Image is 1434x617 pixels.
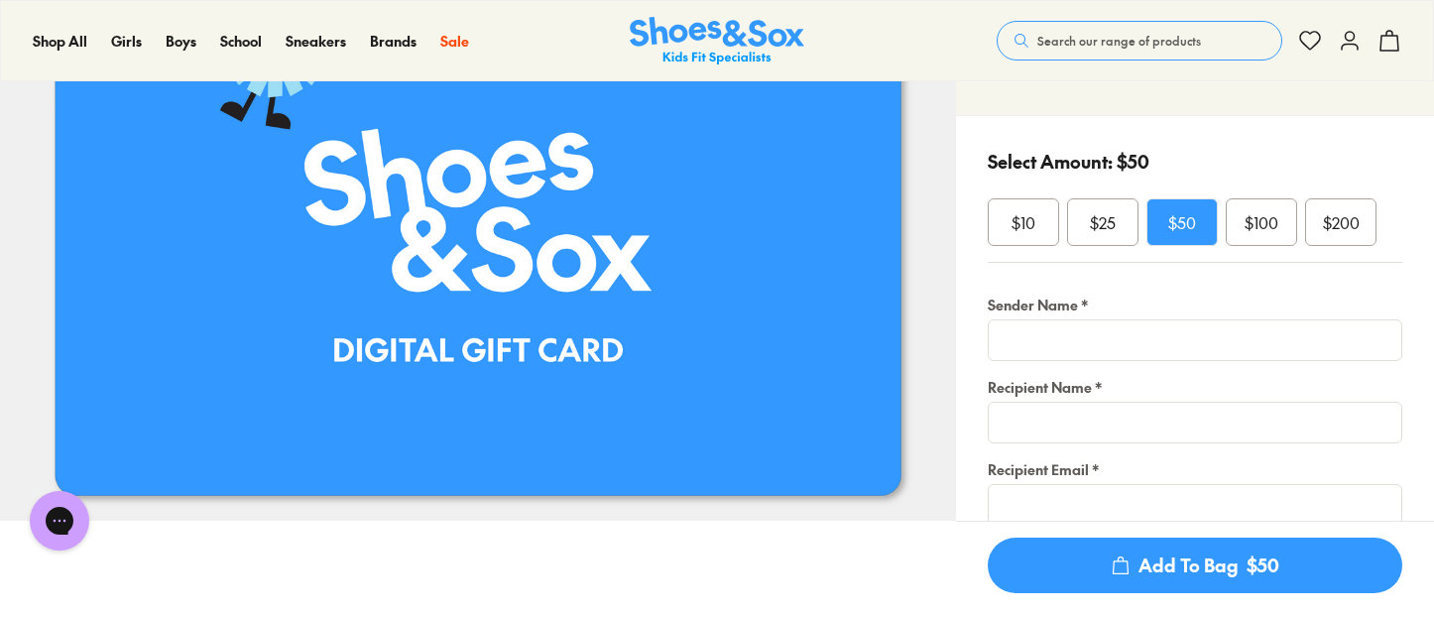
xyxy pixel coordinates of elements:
label: Recipient Name * [988,377,1402,398]
label: Recipient Email * [988,459,1402,480]
a: Shop All [33,31,87,52]
a: Brands [370,31,417,52]
a: Sneakers [286,31,346,52]
p: Select Amount: $50 [988,148,1149,175]
span: School [220,31,262,51]
span: Sale [440,31,469,51]
span: $10 [1012,210,1035,234]
span: $100 [1245,210,1278,234]
a: School [220,31,262,52]
a: Sale [440,31,469,52]
a: Shoes & Sox [630,17,804,65]
span: Sneakers [286,31,346,51]
span: Add To Bag [988,538,1402,593]
span: $50 [1247,553,1279,579]
span: $50 [1168,210,1196,234]
span: Girls [111,31,142,51]
span: $200 [1323,210,1360,234]
button: Search our range of products [997,21,1282,61]
a: Girls [111,31,142,52]
iframe: Gorgias live chat messenger [20,484,99,557]
img: SNS_Logo_Responsive.svg [630,17,804,65]
label: Sender Name * [988,295,1402,315]
span: Brands [370,31,417,51]
a: Boys [166,31,196,52]
span: Search our range of products [1037,32,1201,50]
span: Shop All [33,31,87,51]
span: Boys [166,31,196,51]
button: Add To Bag$50 [988,538,1402,593]
span: $25 [1090,210,1116,234]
